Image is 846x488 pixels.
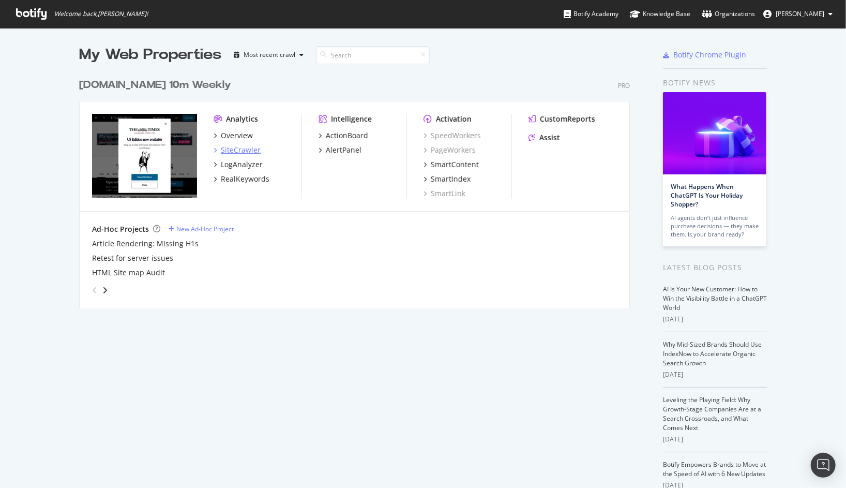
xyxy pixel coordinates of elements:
img: What Happens When ChatGPT Is Your Holiday Shopper? [663,92,766,174]
a: ActionBoard [319,130,368,141]
div: Intelligence [331,114,372,124]
a: SmartContent [424,159,479,170]
div: SmartContent [431,159,479,170]
div: Overview [221,130,253,141]
div: Latest Blog Posts [663,262,767,273]
div: Botify Chrome Plugin [673,50,746,60]
div: [DATE] [663,315,767,324]
img: www.TheTimes.co.uk [92,114,197,198]
div: [DATE] [663,435,767,444]
a: Assist [528,132,560,143]
div: [DOMAIN_NAME] 10m Weekly [79,78,231,93]
div: SmartIndex [431,174,471,184]
a: New Ad-Hoc Project [169,225,234,233]
div: SiteCrawler [221,145,261,155]
a: Why Mid-Sized Brands Should Use IndexNow to Accelerate Organic Search Growth [663,340,762,367]
a: What Happens When ChatGPT Is Your Holiday Shopper? [671,182,743,209]
div: [DATE] [663,370,767,379]
div: Open Intercom Messenger [811,453,836,478]
div: Botify Academy [564,9,618,19]
input: Search [316,46,430,64]
div: Botify news [663,77,767,88]
a: LogAnalyzer [214,159,263,170]
a: Botify Empowers Brands to Move at the Speed of AI with 6 New Updates [663,460,766,478]
div: AlertPanel [326,145,361,155]
div: ActionBoard [326,130,368,141]
div: angle-left [88,282,101,299]
div: New Ad-Hoc Project [176,225,234,233]
div: Assist [539,132,560,143]
a: Leveling the Playing Field: Why Growth-Stage Companies Are at a Search Crossroads, and What Comes... [663,395,761,432]
a: SpeedWorkers [424,130,481,141]
div: My Web Properties [79,45,221,65]
div: Pro [618,81,630,90]
div: Analytics [226,114,258,124]
a: RealKeywords [214,174,269,184]
div: LogAnalyzer [221,159,263,170]
span: Paul Leclercq [776,9,824,18]
div: Knowledge Base [630,9,690,19]
a: AI Is Your New Customer: How to Win the Visibility Battle in a ChatGPT World [663,285,767,312]
a: Retest for server issues [92,253,173,263]
a: [DOMAIN_NAME] 10m Weekly [79,78,235,93]
a: HTML Site map Audit [92,268,165,278]
a: Overview [214,130,253,141]
button: [PERSON_NAME] [755,6,841,22]
a: SmartLink [424,188,465,199]
div: Ad-Hoc Projects [92,224,149,234]
div: Organizations [702,9,755,19]
div: RealKeywords [221,174,269,184]
a: PageWorkers [424,145,476,155]
button: Most recent crawl [230,47,308,63]
a: CustomReports [528,114,595,124]
a: Article Rendering: Missing H1s [92,239,199,249]
div: angle-right [101,285,109,295]
div: CustomReports [540,114,595,124]
div: AI agents don’t just influence purchase decisions — they make them. Is your brand ready? [671,214,759,239]
div: grid [79,65,638,308]
a: SiteCrawler [214,145,261,155]
span: Welcome back, [PERSON_NAME] ! [54,10,148,18]
a: AlertPanel [319,145,361,155]
a: Botify Chrome Plugin [663,50,746,60]
div: Most recent crawl [244,52,295,58]
div: Activation [436,114,472,124]
a: SmartIndex [424,174,471,184]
